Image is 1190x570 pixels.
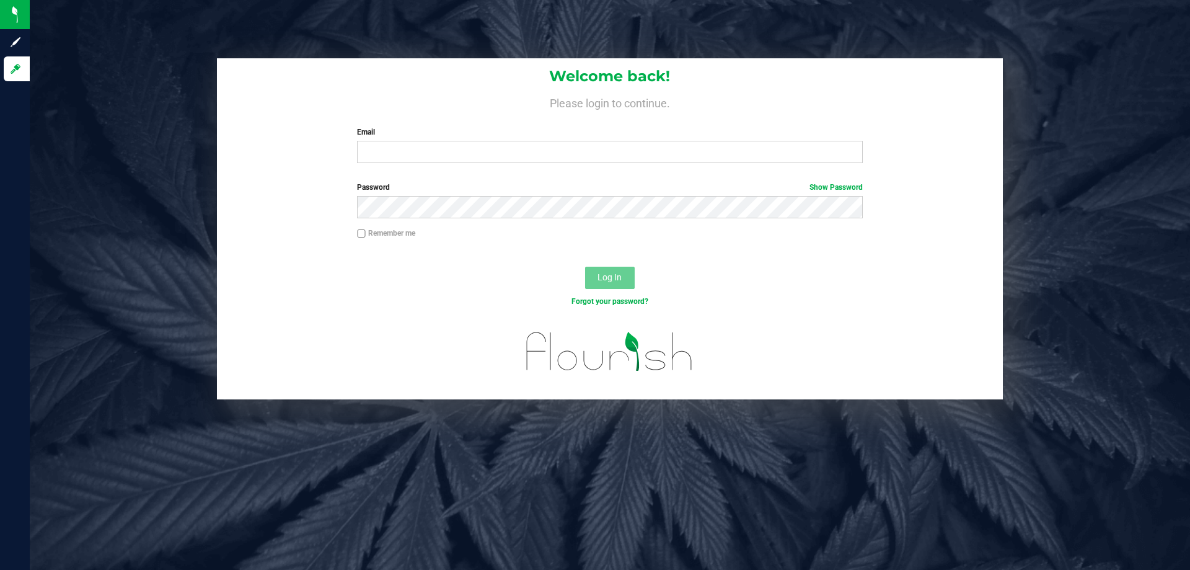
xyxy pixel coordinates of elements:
[585,267,635,289] button: Log In
[217,94,1003,109] h4: Please login to continue.
[217,68,1003,84] h1: Welcome back!
[571,297,648,306] a: Forgot your password?
[597,272,622,282] span: Log In
[357,127,862,138] label: Email
[809,183,863,192] a: Show Password
[9,63,22,75] inline-svg: Log in
[511,320,708,383] img: flourish_logo.svg
[357,183,390,192] span: Password
[357,228,415,239] label: Remember me
[9,36,22,48] inline-svg: Sign up
[357,229,366,238] input: Remember me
